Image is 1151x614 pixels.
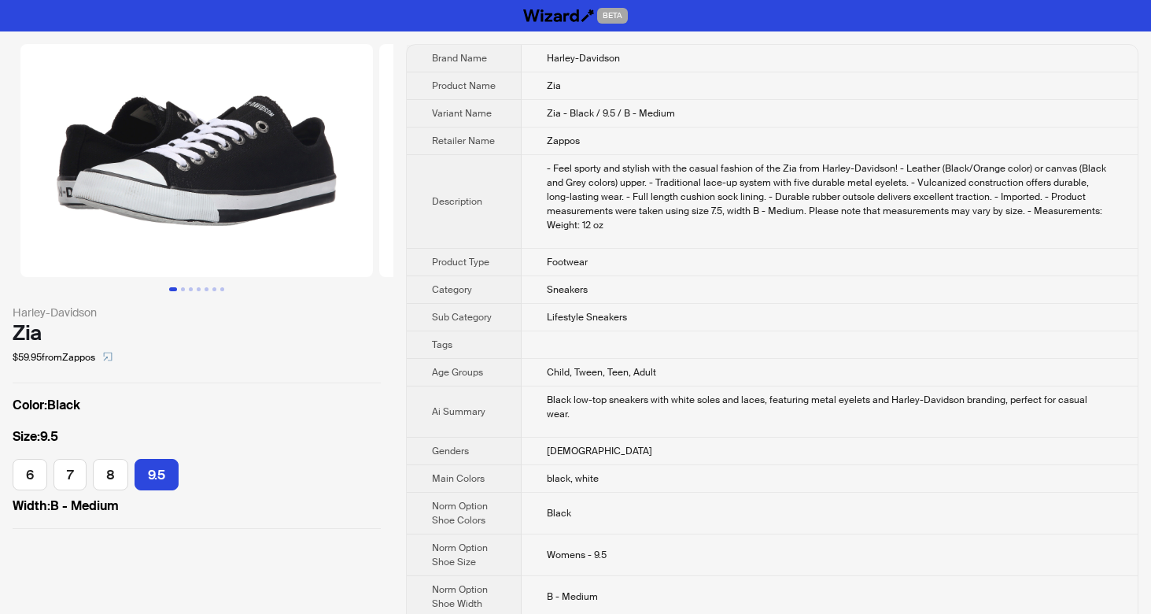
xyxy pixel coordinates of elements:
span: Footwear [547,256,588,268]
label: available [135,459,179,490]
span: Description [432,195,482,208]
button: Go to slide 2 [181,287,185,291]
span: Tags [432,338,452,351]
button: Go to slide 4 [197,287,201,291]
span: Width : [13,497,50,514]
span: 9.5 [148,466,166,483]
div: Zia [13,321,381,345]
span: Sneakers [547,283,588,296]
span: Black [547,507,571,520]
span: Lifestyle Sneakers [547,311,627,324]
button: Go to slide 6 [212,287,216,291]
span: Zia - Black / 9.5 / B - Medium [547,107,675,120]
span: Category [432,283,472,296]
div: - Feel sporty and stylish with the casual fashion of the Zia from Harley-Davidson! - Leather (Bla... [547,161,1112,232]
span: Norm Option Shoe Colors [432,500,488,527]
label: 9.5 [13,427,381,446]
span: Child, Tween, Teen, Adult [547,366,656,379]
button: Go to slide 7 [220,287,224,291]
span: B - Medium [547,590,598,603]
div: Black low-top sneakers with white soles and laces, featuring metal eyelets and Harley-Davidson br... [547,393,1112,421]
span: Norm Option Shoe Width [432,583,488,610]
img: Zia Zia - Black / 9.5 / B - Medium image 2 [379,44,732,277]
label: available [53,459,87,490]
span: Variant Name [432,107,492,120]
span: black, white [547,472,599,485]
span: 6 [26,466,34,483]
span: select [103,352,113,361]
span: Main Colors [432,472,485,485]
span: Product Type [432,256,489,268]
span: Product Name [432,80,496,92]
span: Zia [547,80,561,92]
span: Zappos [547,135,580,147]
span: BETA [597,8,628,24]
span: Brand Name [432,52,487,65]
button: Go to slide 1 [169,287,177,291]
label: B - Medium [13,497,381,516]
div: $59.95 from Zappos [13,345,381,370]
button: Go to slide 5 [205,287,208,291]
span: Age Groups [432,366,483,379]
img: Zia Zia - Black / 9.5 / B - Medium image 1 [20,44,373,277]
span: [DEMOGRAPHIC_DATA] [547,445,652,457]
label: available [13,459,47,490]
span: Retailer Name [432,135,495,147]
span: Size : [13,428,40,445]
span: Genders [432,445,469,457]
button: Go to slide 3 [189,287,193,291]
span: Norm Option Shoe Size [432,542,488,568]
span: 7 [67,466,73,483]
span: Sub Category [432,311,492,324]
span: 8 [106,466,115,483]
span: Womens - 9.5 [547,549,607,561]
span: Color : [13,397,47,413]
span: Ai Summary [432,405,485,418]
label: available [93,459,128,490]
span: Harley-Davidson [547,52,620,65]
label: Black [13,396,381,415]
div: Harley-Davidson [13,304,381,321]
